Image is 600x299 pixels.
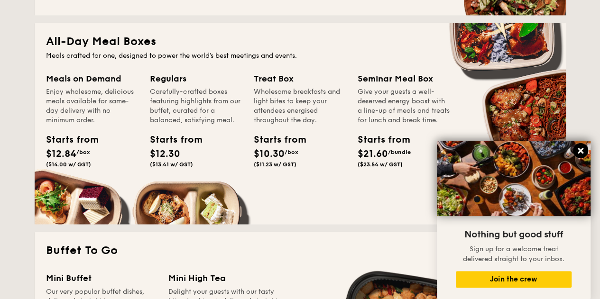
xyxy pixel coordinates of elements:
span: /box [285,149,298,155]
div: Regulars [150,72,242,85]
div: Meals on Demand [46,72,138,85]
div: Starts from [254,133,296,147]
span: $21.60 [358,148,388,160]
div: Starts from [150,133,193,147]
span: Nothing but good stuff [464,229,563,240]
span: ($23.54 w/ GST) [358,161,403,168]
div: Enjoy wholesome, delicious meals available for same-day delivery with no minimum order. [46,87,138,125]
span: $10.30 [254,148,285,160]
img: DSC07876-Edit02-Large.jpeg [437,141,591,216]
span: $12.30 [150,148,180,160]
span: Sign up for a welcome treat delivered straight to your inbox. [463,245,564,263]
span: ($14.00 w/ GST) [46,161,91,168]
span: /box [76,149,90,155]
h2: All-Day Meal Boxes [46,34,554,49]
h2: Buffet To Go [46,243,554,258]
div: Seminar Meal Box [358,72,450,85]
div: Wholesome breakfasts and light bites to keep your attendees energised throughout the day. [254,87,346,125]
div: Give your guests a well-deserved energy boost with a line-up of meals and treats for lunch and br... [358,87,450,125]
div: Mini Buffet [46,272,157,285]
span: /bundle [388,149,411,155]
div: Mini High Tea [168,272,279,285]
button: Close [573,143,588,158]
div: Starts from [358,133,400,147]
div: Carefully-crafted boxes featuring highlights from our buffet, curated for a balanced, satisfying ... [150,87,242,125]
span: $12.84 [46,148,76,160]
div: Starts from [46,133,89,147]
span: ($13.41 w/ GST) [150,161,193,168]
div: Meals crafted for one, designed to power the world's best meetings and events. [46,51,554,61]
span: ($11.23 w/ GST) [254,161,296,168]
button: Join the crew [456,271,572,288]
div: Treat Box [254,72,346,85]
